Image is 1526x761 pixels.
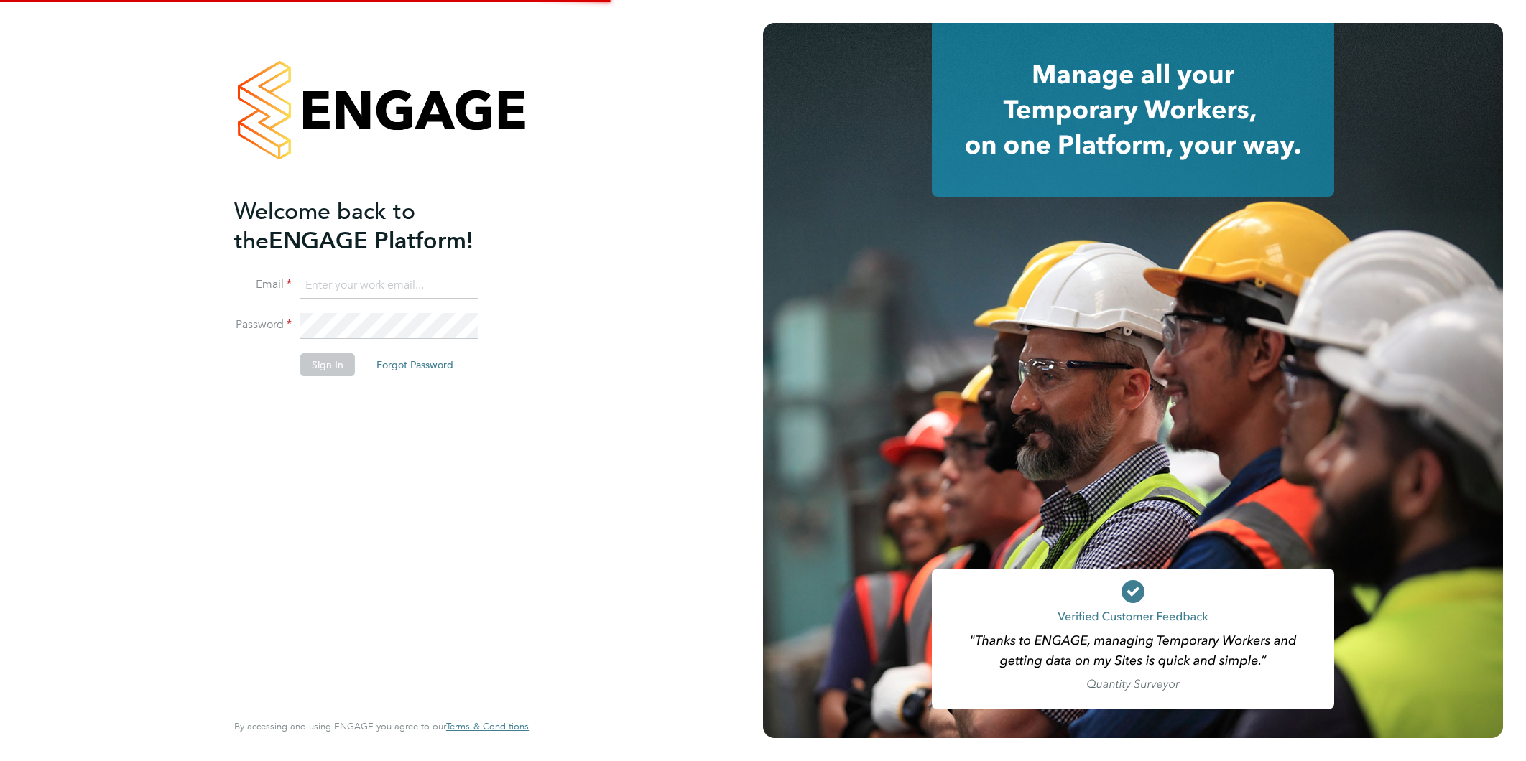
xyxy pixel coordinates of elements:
[300,353,355,376] button: Sign In
[365,353,465,376] button: Forgot Password
[234,317,292,332] label: Password
[234,197,514,256] h2: ENGAGE Platform!
[234,277,292,292] label: Email
[446,721,529,732] a: Terms & Conditions
[234,197,415,255] span: Welcome back to the
[234,720,529,732] span: By accessing and using ENGAGE you agree to our
[300,273,478,299] input: Enter your work email...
